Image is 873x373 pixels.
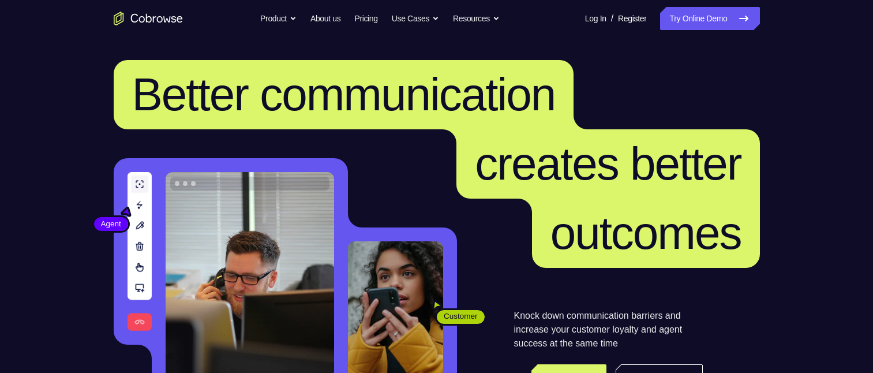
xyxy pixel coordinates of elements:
span: Better communication [132,69,556,120]
button: Resources [453,7,500,30]
a: Pricing [354,7,377,30]
button: Product [260,7,297,30]
p: Knock down communication barriers and increase your customer loyalty and agent success at the sam... [514,309,703,350]
a: Register [618,7,646,30]
a: Log In [585,7,606,30]
a: Try Online Demo [660,7,759,30]
a: About us [310,7,340,30]
span: / [611,12,613,25]
span: outcomes [550,207,741,259]
span: creates better [475,138,741,189]
a: Go to the home page [114,12,183,25]
button: Use Cases [392,7,439,30]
